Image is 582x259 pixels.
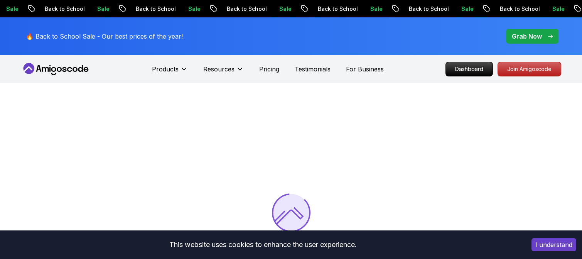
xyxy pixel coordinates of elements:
p: Sale [451,5,476,13]
div: This website uses cookies to enhance the user experience. [6,236,520,253]
button: Products [152,64,188,80]
p: Products [152,64,179,74]
p: Sale [542,5,567,13]
button: Resources [203,64,244,80]
p: Back to School [489,5,542,13]
p: Back to School [307,5,360,13]
p: Grab Now [512,32,542,41]
button: Accept cookies [531,238,576,251]
p: 🔥 Back to School Sale - Our best prices of the year! [26,32,183,41]
a: Testimonials [295,64,331,74]
p: Back to School [34,5,87,13]
p: Resources [203,64,234,74]
p: Back to School [216,5,269,13]
p: Sale [269,5,294,13]
p: Sale [87,5,111,13]
a: Join Amigoscode [498,62,561,76]
p: Sale [360,5,385,13]
a: Dashboard [445,62,493,76]
p: Back to School [398,5,451,13]
a: Pricing [259,64,279,74]
p: Back to School [125,5,178,13]
a: For Business [346,64,384,74]
p: Sale [178,5,202,13]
